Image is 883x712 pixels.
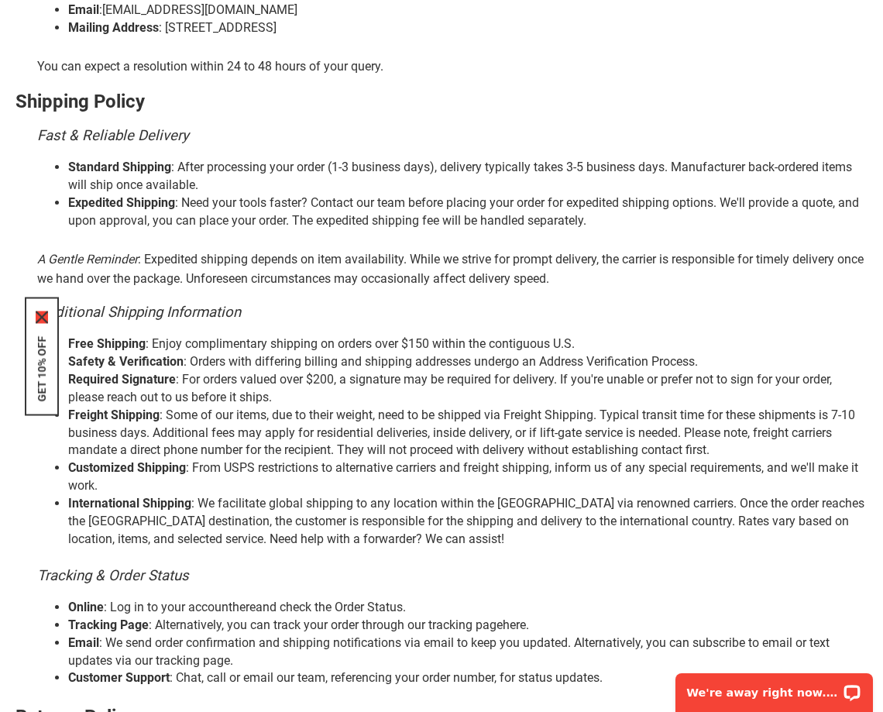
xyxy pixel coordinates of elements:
[36,311,48,323] svg: close icon
[68,495,868,549] li: : We facilitate global shipping to any location within the [GEOGRAPHIC_DATA] via renowned carrier...
[68,2,99,17] b: Email
[68,194,868,230] li: : Need your tools faster? Contact our team before placing your order for expedited shipping optio...
[68,336,146,351] b: Free Shipping
[68,496,191,511] b: International Shipping
[37,57,868,77] p: You can expect a resolution within 24 to 48 hours of your query.
[232,600,256,614] a: here
[68,635,868,670] li: : We send order confirmation and shipping notifications via email to keep you updated. Alternativ...
[68,371,868,407] li: : For orders valued over $200, a signature may be required for delivery. If you're unable or pref...
[37,128,868,144] h3: Fast & Reliable Delivery
[68,2,868,19] li: :
[68,19,868,37] li: : [STREET_ADDRESS]
[68,669,868,687] li: : Chat, call or email our team, referencing your order number, for status updates.
[665,663,883,712] iframe: LiveChat chat widget
[36,335,48,401] button: GET 10% OFF
[68,372,176,387] b: Required Signature
[68,195,175,210] b: Expedited Shipping
[37,252,138,267] i: A Gentle Reminder
[68,599,868,617] li: : Log in to your account and check the Order Status.
[68,335,868,353] li: : Enjoy complimentary shipping on orders over $150 within the contiguous U.S.
[503,617,529,632] a: here.
[102,2,297,17] a: [EMAIL_ADDRESS][DOMAIN_NAME]
[68,670,170,685] b: Customer Support
[68,460,186,475] b: Customized Shipping
[37,568,868,584] h3: Tracking & Order Status
[68,600,104,614] b: Online
[37,249,868,289] p: : Expedited shipping depends on item availability. While we strive for prompt delivery, the carri...
[68,617,868,635] li: : Alternatively, you can track your order through our tracking page
[68,20,159,35] b: Mailing Address
[68,354,184,369] b: Safety & Verification
[36,311,48,323] button: Close
[68,159,868,194] li: : After processing your order (1-3 business days), delivery typically takes 3-5 business days. Ma...
[68,635,99,650] b: Email
[37,304,868,321] h3: Additional Shipping Information
[68,408,160,422] b: Freight Shipping
[68,160,171,174] b: Standard Shipping
[68,617,149,632] b: Tracking Page
[68,407,868,460] li: : Some of our items, due to their weight, need to be shipped via Freight Shipping. Typical transi...
[15,91,868,112] h2: Shipping Policy
[68,353,868,371] li: : Orders with differing billing and shipping addresses undergo an Address Verification Process.
[68,459,868,495] li: : From USPS restrictions to alternative carriers and freight shipping, inform us of any special r...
